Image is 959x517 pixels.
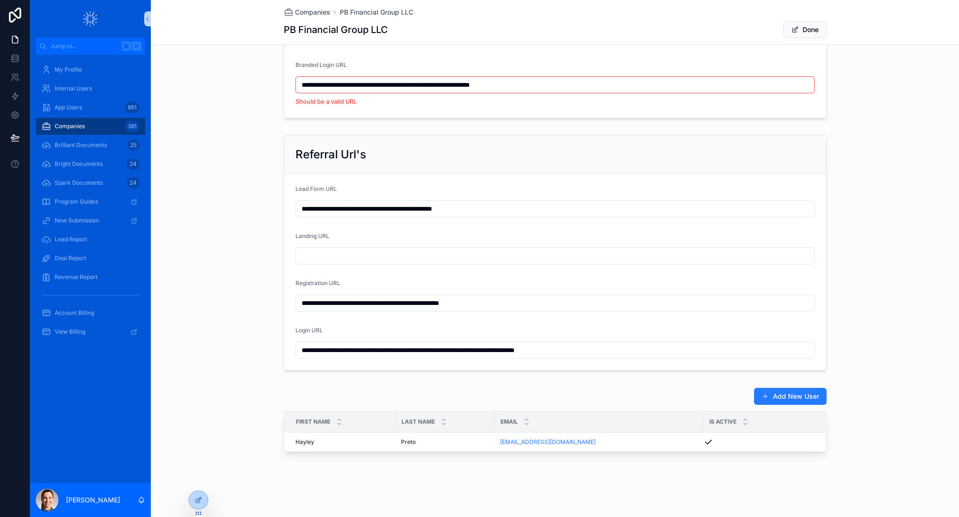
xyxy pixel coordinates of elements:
span: Companies [55,123,85,130]
span: Revenue Report [55,273,98,281]
a: New Submission [36,212,145,229]
a: Bright Documents24 [36,156,145,172]
button: Jump to...K [36,38,145,55]
a: [EMAIL_ADDRESS][DOMAIN_NAME] [500,438,697,446]
span: Branded Login URL [295,61,347,68]
span: Program Guides [55,198,98,205]
div: scrollable content [30,55,151,353]
span: Jump to... [50,42,118,50]
span: Login URL [295,327,323,334]
p: [PERSON_NAME] [66,495,120,505]
a: Spark Documents24 [36,174,145,191]
span: Bright Documents [55,160,103,168]
span: Email [500,418,518,426]
a: Companies381 [36,118,145,135]
h1: PB Financial Group LLC [284,23,388,36]
a: My Profile [36,61,145,78]
span: Hayley [295,438,314,446]
span: Landing URL [295,232,329,239]
span: Registration URL [295,279,340,287]
a: App Users861 [36,99,145,116]
a: Hayley [295,438,390,446]
span: App Users [55,104,82,111]
a: Account Billing [36,304,145,321]
div: 24 [127,158,139,170]
span: New Submission [55,217,99,224]
span: Deal Report [55,254,86,262]
button: Add New User [754,388,827,405]
span: First name [296,418,330,426]
span: Lead Report [55,236,87,243]
a: Internal Users [36,80,145,97]
span: View Billing [55,328,85,336]
div: 25 [127,140,139,151]
span: Spark Documents [55,179,103,187]
a: Brilliant Documents25 [36,137,145,154]
span: Brilliant Documents [55,141,107,149]
h2: Referral Url's [295,147,366,162]
a: [EMAIL_ADDRESS][DOMAIN_NAME] [500,438,596,446]
li: Should be a valid URL [295,97,815,107]
a: Program Guides [36,193,145,210]
span: Preto [401,438,416,446]
span: Is active [709,418,737,426]
span: K [133,42,140,50]
div: 861 [125,102,139,113]
span: Companies [295,8,330,17]
img: App logo [83,11,98,26]
a: View Billing [36,323,145,340]
a: Companies [284,8,330,17]
span: Last name [402,418,435,426]
span: Internal Users [55,85,92,92]
button: Done [783,21,827,38]
span: My Profile [55,66,82,74]
span: Lead Form URL [295,185,337,192]
a: PB Financial Group LLC [340,8,413,17]
span: Account Billing [55,309,94,317]
a: Revenue Report [36,269,145,286]
a: Preto [401,438,489,446]
a: Deal Report [36,250,145,267]
a: Lead Report [36,231,145,248]
div: 24 [127,177,139,189]
div: 381 [125,121,139,132]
